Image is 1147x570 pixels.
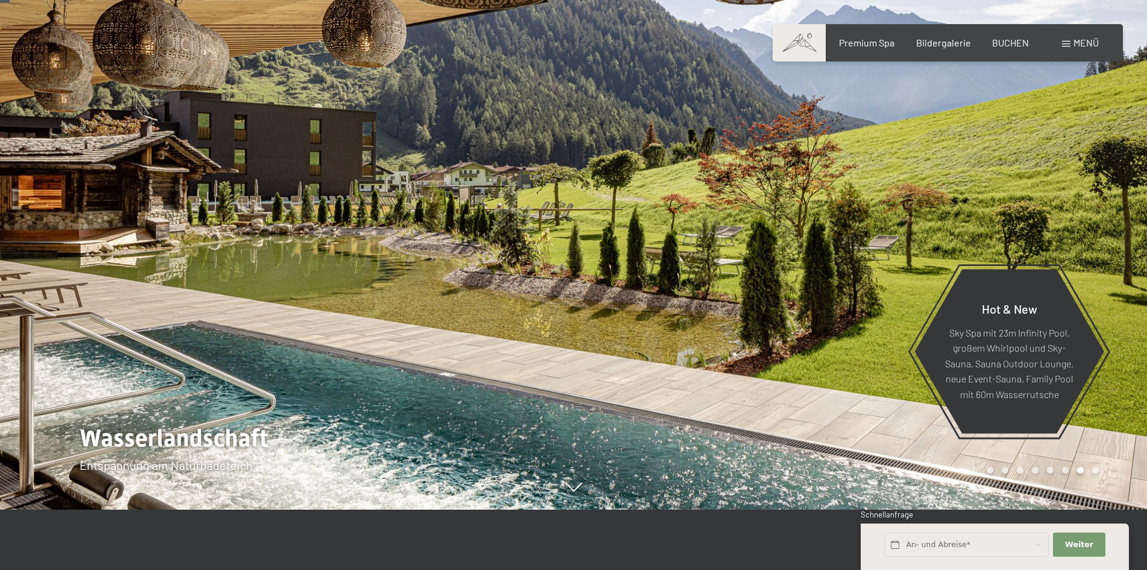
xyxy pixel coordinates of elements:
div: Carousel Pagination [982,467,1099,473]
span: Menü [1073,37,1099,48]
div: Carousel Page 8 [1092,467,1099,473]
div: Carousel Page 2 [1002,467,1008,473]
div: Carousel Page 4 [1032,467,1039,473]
p: Sky Spa mit 23m Infinity Pool, großem Whirlpool und Sky-Sauna, Sauna Outdoor Lounge, neue Event-S... [944,325,1075,402]
span: Weiter [1065,539,1093,550]
a: Hot & New Sky Spa mit 23m Infinity Pool, großem Whirlpool und Sky-Sauna, Sauna Outdoor Lounge, ne... [914,268,1105,434]
span: Schnellanfrage [861,510,913,519]
div: Carousel Page 5 [1047,467,1054,473]
div: Carousel Page 7 (Current Slide) [1077,467,1084,473]
div: Carousel Page 6 [1062,467,1069,473]
a: Bildergalerie [916,37,971,48]
a: Premium Spa [839,37,894,48]
div: Carousel Page 1 [987,467,993,473]
a: BUCHEN [992,37,1029,48]
span: Hot & New [982,301,1037,315]
div: Carousel Page 3 [1017,467,1023,473]
button: Weiter [1053,533,1105,557]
